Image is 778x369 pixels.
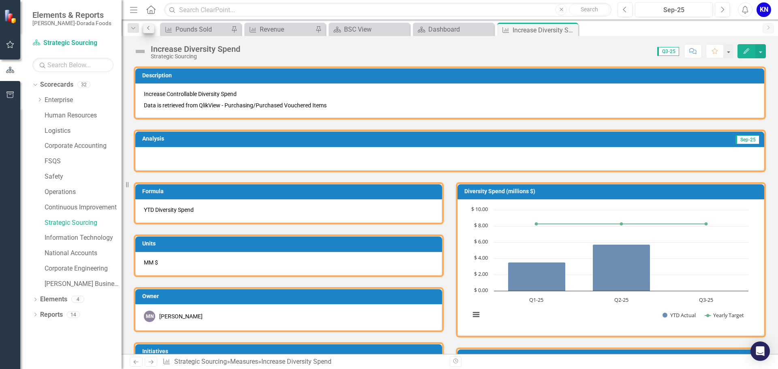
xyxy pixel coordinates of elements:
[581,6,598,13] span: Search
[45,126,122,136] a: Logistics
[466,206,756,327] div: Chart. Highcharts interactive chart.
[470,309,482,320] button: View chart menu, Chart
[142,241,438,247] h3: Units
[175,24,229,34] div: Pounds Sold
[32,10,111,20] span: Elements & Reports
[40,310,63,320] a: Reports
[657,47,679,56] span: Q3-25
[45,157,122,166] a: FSQS
[45,141,122,151] a: Corporate Accounting
[45,264,122,273] a: Corporate Engineering
[705,222,708,226] path: Q3-25, 8.265. Yearly Target.
[705,311,745,319] button: Show Yearly Target
[261,358,331,365] div: Increase Diversity Spend
[614,296,628,303] text: Q2-25
[142,348,438,354] h3: Initiatives
[593,245,650,291] path: Q2-25, 5.74. YTD Actual.
[40,80,73,90] a: Scorecards
[750,341,770,361] div: Open Intercom Messenger
[142,73,760,79] h3: Description
[529,296,543,303] text: Q1-25
[260,24,313,34] div: Revenue
[142,136,432,142] h3: Analysis
[735,135,759,144] span: Sep-25
[151,53,240,60] div: Strategic Sourcing
[144,259,158,266] span: MM $
[638,5,710,15] div: Sep-25
[663,311,696,319] button: Show YTD Actual
[45,279,122,289] a: [PERSON_NAME] Business Unit
[134,45,147,58] img: Not Defined
[45,249,122,258] a: National Accounts
[474,238,488,245] text: $ 6.00
[162,24,229,34] a: Pounds Sold
[535,222,708,226] g: Yearly Target, series 2 of 2. Line with 3 data points.
[45,233,122,243] a: Information Technology
[246,24,313,34] a: Revenue
[535,222,538,226] path: Q1-25, 8.265. Yearly Target.
[415,24,492,34] a: Dashboard
[466,206,752,327] svg: Interactive chart
[464,188,760,194] h3: Diversity Spend (millions $)
[474,286,488,294] text: $ 0.00
[32,20,111,26] small: [PERSON_NAME]-Dorada Foods
[344,24,408,34] div: BSC View
[45,111,122,120] a: Human Resources
[77,81,90,88] div: 32
[45,172,122,181] a: Safety
[699,296,713,303] text: Q3-25
[159,312,203,320] div: [PERSON_NAME]
[164,3,611,17] input: Search ClearPoint...
[32,38,113,48] a: Strategic Sourcing
[45,218,122,228] a: Strategic Sourcing
[45,188,122,197] a: Operations
[508,262,566,291] path: Q1-25, 3.55. YTD Actual.
[162,357,444,367] div: » »
[71,296,84,303] div: 4
[230,358,258,365] a: Measures
[144,100,756,109] p: Data is retrieved from QlikView - Purchasing/Purchased Vouchered Items
[569,4,609,15] button: Search
[513,25,576,35] div: Increase Diversity Spend
[620,222,623,226] path: Q2-25, 8.265. Yearly Target.
[508,210,707,291] g: YTD Actual, series 1 of 2. Bar series with 3 bars.
[151,45,240,53] div: Increase Diversity Spend
[32,58,113,72] input: Search Below...
[331,24,408,34] a: BSC View
[40,295,67,304] a: Elements
[144,207,194,213] span: YTD Diversity Spend
[45,96,122,105] a: Enterprise
[428,24,492,34] div: Dashboard
[142,293,438,299] h3: Owner
[174,358,227,365] a: Strategic Sourcing
[474,270,488,277] text: $ 2.00
[144,311,155,322] div: MN
[67,311,80,318] div: 14
[45,203,122,212] a: Continuous Improvement
[635,2,713,17] button: Sep-25
[474,222,488,229] text: $ 8.00
[757,2,771,17] button: KN
[471,205,488,213] text: $ 10.00
[144,90,756,100] p: Increase Controllable Diversity Spend
[464,354,760,360] h3: Objectives
[474,254,488,261] text: $ 4.00
[142,188,438,194] h3: Formula
[4,9,18,23] img: ClearPoint Strategy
